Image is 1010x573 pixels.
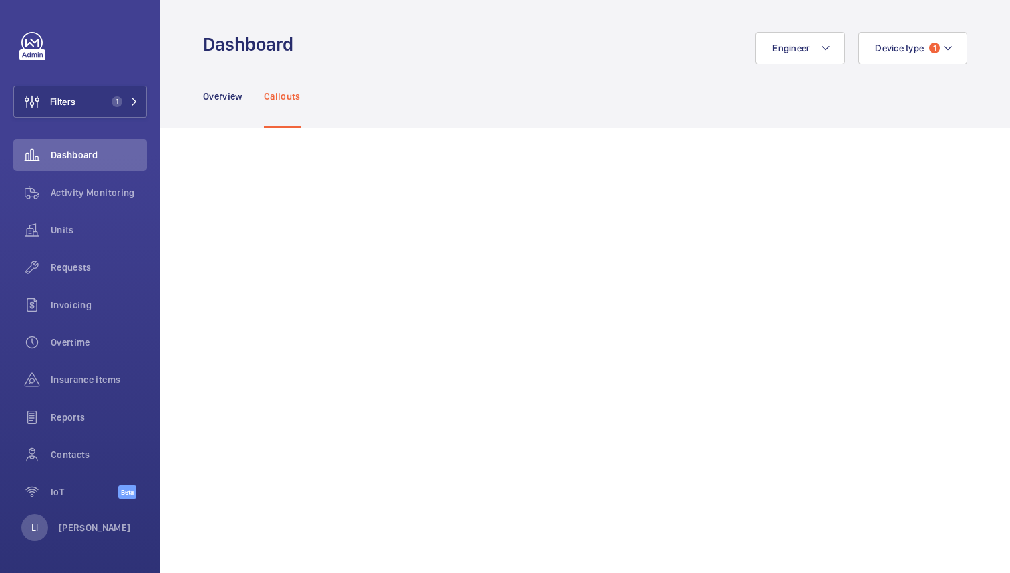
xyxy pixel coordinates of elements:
span: Units [51,223,147,237]
p: LI [31,521,38,534]
button: Device type1 [858,32,967,64]
span: Activity Monitoring [51,186,147,199]
span: Device type [875,43,924,53]
span: Insurance items [51,373,147,386]
h1: Dashboard [203,32,301,57]
span: Contacts [51,448,147,461]
button: Filters1 [13,86,147,118]
span: 1 [929,43,940,53]
button: Engineer [755,32,845,64]
span: Engineer [772,43,810,53]
span: Invoicing [51,298,147,312]
span: Filters [50,95,75,108]
p: [PERSON_NAME] [59,521,131,534]
span: IoT [51,485,118,499]
span: Beta [118,485,136,499]
p: Callouts [264,90,301,103]
span: Dashboard [51,148,147,162]
span: Requests [51,261,147,274]
span: Reports [51,411,147,424]
span: Overtime [51,336,147,349]
span: 1 [112,96,122,107]
p: Overview [203,90,242,103]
